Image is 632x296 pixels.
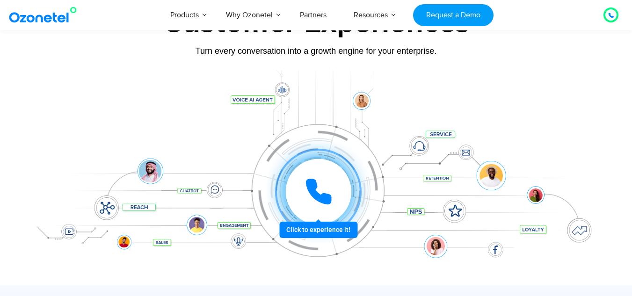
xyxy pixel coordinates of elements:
[413,4,493,26] a: Request a Demo
[24,46,609,56] div: Turn every conversation into a growth engine for your enterprise.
